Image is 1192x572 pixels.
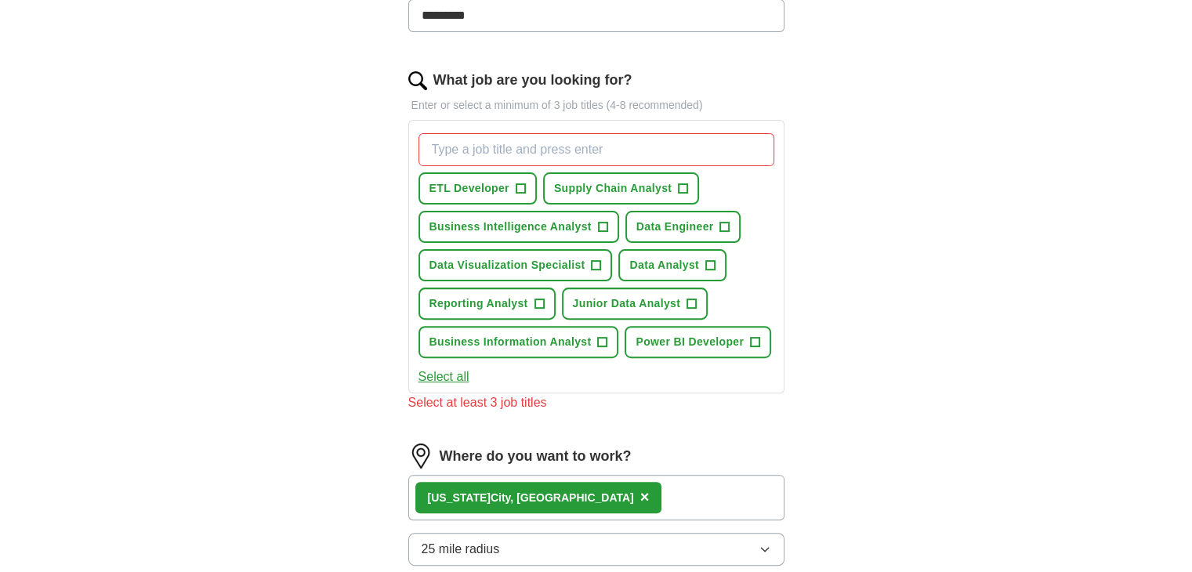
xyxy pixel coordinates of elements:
span: Business Information Analyst [429,334,592,350]
button: 25 mile radius [408,533,784,566]
div: City, [GEOGRAPHIC_DATA] [428,490,634,506]
button: Power BI Developer [625,326,771,358]
span: Data Analyst [629,257,699,273]
button: Data Visualization Specialist [418,249,613,281]
label: What job are you looking for? [433,70,632,91]
button: Business Information Analyst [418,326,619,358]
span: Data Engineer [636,219,714,235]
button: Select all [418,367,469,386]
span: ETL Developer [429,180,509,197]
button: Reporting Analyst [418,288,556,320]
span: Business Intelligence Analyst [429,219,592,235]
button: Supply Chain Analyst [543,172,699,205]
span: Power BI Developer [636,334,744,350]
span: Reporting Analyst [429,295,528,312]
div: Select at least 3 job titles [408,393,784,412]
input: Type a job title and press enter [418,133,774,166]
span: Junior Data Analyst [573,295,681,312]
span: Supply Chain Analyst [554,180,672,197]
button: Junior Data Analyst [562,288,708,320]
label: Where do you want to work? [440,446,632,467]
strong: [US_STATE] [428,491,491,504]
p: Enter or select a minimum of 3 job titles (4-8 recommended) [408,97,784,114]
span: 25 mile radius [422,540,500,559]
button: Data Analyst [618,249,726,281]
button: Data Engineer [625,211,741,243]
span: Data Visualization Specialist [429,257,585,273]
button: ETL Developer [418,172,537,205]
img: location.png [408,443,433,469]
img: search.png [408,71,427,90]
button: Business Intelligence Analyst [418,211,619,243]
button: × [640,486,650,509]
span: × [640,488,650,505]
